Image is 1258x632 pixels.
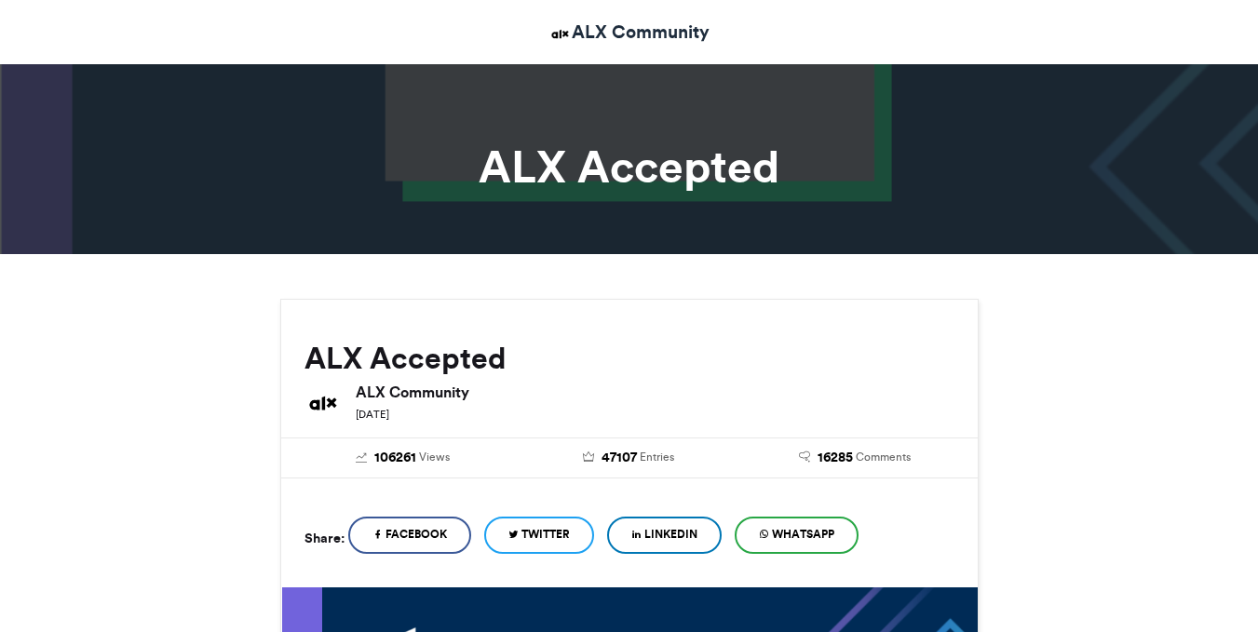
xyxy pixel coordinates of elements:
a: 47107 Entries [530,448,728,468]
span: Entries [640,449,674,465]
a: Twitter [484,517,594,554]
a: 16285 Comments [756,448,954,468]
span: WhatsApp [772,526,834,543]
span: Facebook [386,526,447,543]
span: LinkedIn [644,526,697,543]
a: ALX Community [548,19,710,46]
a: Facebook [348,517,471,554]
span: 106261 [374,448,416,468]
h6: ALX Community [356,384,954,399]
span: Comments [856,449,911,465]
a: WhatsApp [735,517,859,554]
span: Twitter [521,526,570,543]
a: LinkedIn [607,517,722,554]
h2: ALX Accepted [304,342,954,375]
img: ALX Community [304,384,342,422]
h5: Share: [304,526,345,550]
span: 16285 [818,448,853,468]
a: 106261 Views [304,448,503,468]
img: ALX Community [548,22,572,46]
h1: ALX Accepted [113,144,1146,189]
span: Views [419,449,450,465]
small: [DATE] [356,408,389,421]
span: 47107 [602,448,637,468]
